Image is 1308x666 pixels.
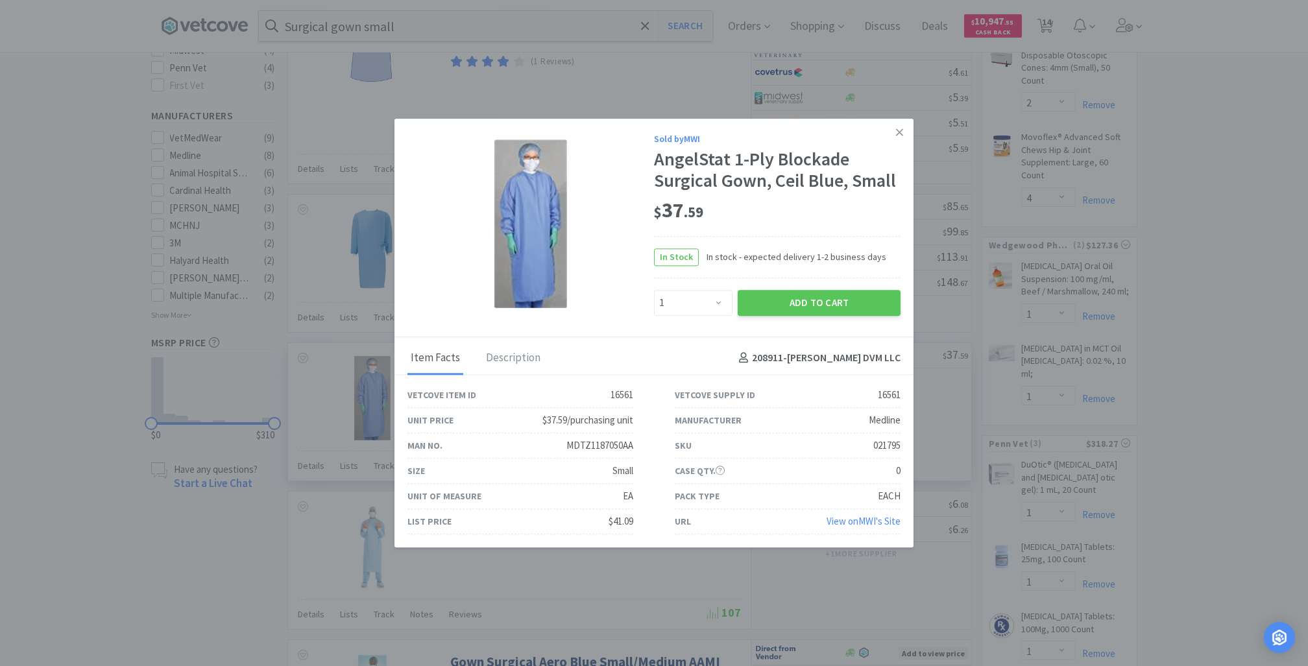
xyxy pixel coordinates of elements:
[542,412,633,428] div: $37.59/purchasing unit
[483,342,544,375] div: Description
[675,438,692,453] div: SKU
[611,387,633,403] div: 16561
[699,250,886,264] span: In stock - expected delivery 1-2 business days
[407,464,425,478] div: Size
[407,438,442,453] div: Man No.
[407,413,454,427] div: Unit Price
[494,139,568,308] img: e98cbe84f9cf40e3853c30273af68c3a_16561.png
[675,464,725,478] div: Case Qty.
[675,489,720,503] div: Pack Type
[878,488,901,504] div: EACH
[623,488,633,504] div: EA
[407,514,452,529] div: List Price
[609,514,633,529] div: $41.09
[654,197,703,223] span: 37
[896,463,901,479] div: 0
[675,514,691,529] div: URL
[878,387,901,403] div: 16561
[675,413,742,427] div: Manufacturer
[734,350,901,367] h4: 208911 - [PERSON_NAME] DVM LLC
[873,438,901,453] div: 021795
[612,463,633,479] div: Small
[869,412,901,428] div: Medline
[407,388,476,402] div: Vetcove Item ID
[407,342,463,375] div: Item Facts
[1264,622,1295,653] div: Open Intercom Messenger
[566,438,633,453] div: MDTZ1187050AA
[654,132,901,146] div: Sold by MWI
[407,489,481,503] div: Unit of Measure
[684,203,703,221] span: . 59
[655,249,698,265] span: In Stock
[738,290,901,316] button: Add to Cart
[654,149,901,192] div: AngelStat 1-Ply Blockade Surgical Gown, Ceil Blue, Small
[675,388,755,402] div: Vetcove Supply ID
[654,203,662,221] span: $
[827,515,901,527] a: View onMWI's Site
